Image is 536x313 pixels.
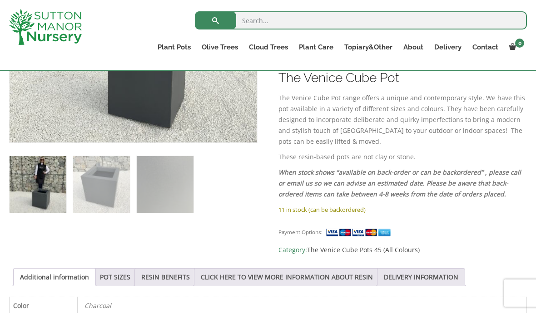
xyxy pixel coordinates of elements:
[9,9,82,45] img: logo
[10,156,66,213] img: The Venice Cube Pot 45 Colour Charcoal
[141,269,190,286] a: RESIN BENEFITS
[278,245,527,255] span: Category:
[278,93,527,147] p: The Venice Cube Pot range offers a unique and contemporary style. We have this pot available in a...
[196,41,243,54] a: Olive Trees
[515,39,524,48] span: 0
[398,41,429,54] a: About
[307,245,420,254] a: The Venice Cube Pots 45 (All Colours)
[384,269,458,286] a: DELIVERY INFORMATION
[243,41,293,54] a: Cloud Trees
[73,156,130,213] img: The Venice Cube Pot 45 Colour Charcoal - Image 2
[326,228,394,237] img: payment supported
[278,69,527,86] h3: The Venice Cube Pot
[20,269,89,286] a: Additional information
[137,156,194,213] img: The Venice Cube Pot 45 Colour Charcoal - Image 3
[278,229,323,235] small: Payment Options:
[278,204,527,215] p: 11 in stock (can be backordered)
[293,41,339,54] a: Plant Care
[152,41,196,54] a: Plant Pots
[504,41,527,54] a: 0
[429,41,467,54] a: Delivery
[278,168,521,198] em: When stock shows “available on back-order or can be backordered” , please call or email us so we ...
[195,11,527,29] input: Search...
[201,269,373,286] a: CLICK HERE TO VIEW MORE INFORMATION ABOUT RESIN
[339,41,398,54] a: Topiary&Other
[100,269,130,286] a: POT SIZES
[467,41,504,54] a: Contact
[278,152,527,162] p: These resin-based pots are not clay or stone.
